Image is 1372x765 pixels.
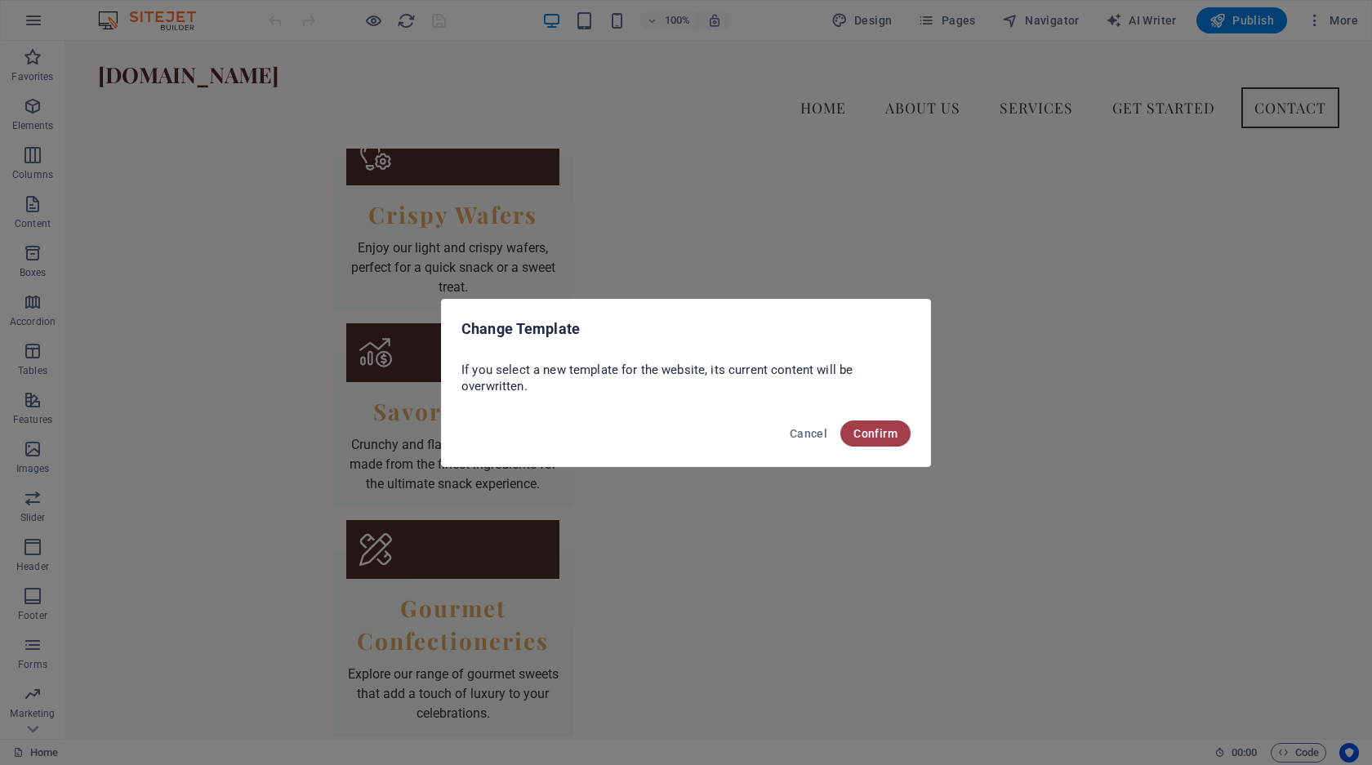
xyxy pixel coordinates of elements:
button: Cancel [783,420,834,447]
span: Confirm [853,427,898,440]
h2: Change Template [461,319,911,339]
p: If you select a new template for the website, its current content will be overwritten. [461,362,911,394]
button: Confirm [840,420,911,447]
span: Cancel [790,427,827,440]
